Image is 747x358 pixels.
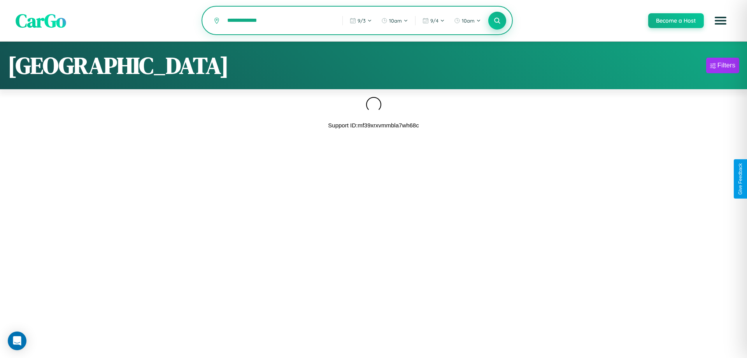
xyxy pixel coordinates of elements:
[8,332,26,350] div: Open Intercom Messenger
[738,163,743,195] div: Give Feedback
[430,18,438,24] span: 9 / 4
[328,120,419,131] p: Support ID: mf39xrxvmmbla7wh68c
[358,18,366,24] span: 9 / 3
[450,14,485,27] button: 10am
[377,14,412,27] button: 10am
[419,14,449,27] button: 9/4
[706,58,739,73] button: Filters
[648,13,704,28] button: Become a Host
[16,8,66,34] span: CarGo
[389,18,402,24] span: 10am
[710,10,731,32] button: Open menu
[462,18,475,24] span: 10am
[8,49,229,81] h1: [GEOGRAPHIC_DATA]
[346,14,376,27] button: 9/3
[717,62,735,69] div: Filters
